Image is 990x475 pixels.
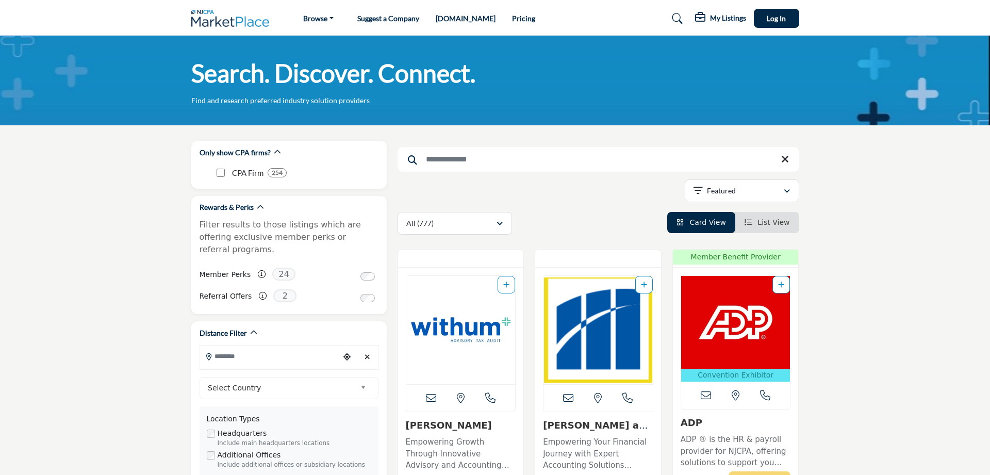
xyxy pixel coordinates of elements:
div: Clear search location [360,346,375,368]
a: Add To List [778,281,784,289]
h2: Only show CPA firms? [200,148,271,158]
a: Add To List [503,281,509,289]
span: List View [757,218,789,226]
a: Open Listing in new tab [681,276,790,382]
img: ADP [681,276,790,369]
a: Pricing [512,14,535,23]
label: Additional Offices [218,450,281,461]
h3: Withum [406,420,516,431]
a: View Card [676,218,726,226]
div: Include main headquarters locations [218,439,371,448]
p: CPA Firm: CPA Firm [232,167,263,179]
a: Empowering Your Financial Journey with Expert Accounting Solutions Specializing in accounting ser... [543,434,653,471]
span: 2 [273,289,296,302]
li: List View [735,212,799,233]
span: 24 [272,268,295,281]
p: Convention Exhibitor [683,370,788,381]
p: Find and research preferred industry solution providers [191,95,370,106]
input: Search Location [200,346,339,366]
h5: My Listings [710,13,746,23]
h3: Magone and Company, PC [543,420,653,431]
a: Search [662,10,689,27]
a: [PERSON_NAME] [406,420,492,431]
button: All (777) [398,212,512,235]
a: Open Listing in new tab [543,276,653,384]
img: Site Logo [191,10,275,27]
p: ADP ® is the HR & payroll provider for NJCPA, offering solutions to support you and your clients ... [681,434,791,469]
p: Empowering Growth Through Innovative Advisory and Accounting Solutions This forward-thinking, tec... [406,436,516,471]
p: All (777) [406,218,434,228]
p: Filter results to those listings which are offering exclusive member perks or referral programs. [200,219,378,256]
div: My Listings [695,12,746,25]
a: [DOMAIN_NAME] [436,14,496,23]
div: Location Types [207,414,371,424]
input: Switch to Referral Offers [360,294,375,302]
li: Card View [667,212,735,233]
b: 254 [272,169,283,176]
a: Suggest a Company [357,14,419,23]
a: ADP [681,417,702,428]
a: ADP ® is the HR & payroll provider for NJCPA, offering solutions to support you and your clients ... [681,431,791,469]
span: Log In [767,14,786,23]
h2: Distance Filter [200,328,247,338]
a: View List [745,218,790,226]
a: Open Listing in new tab [406,276,516,384]
p: Featured [707,186,736,196]
input: CPA Firm checkbox [217,169,225,177]
div: Include additional offices or subsidiary locations [218,461,371,470]
span: Member Benefit Provider [676,252,796,263]
h2: Rewards & Perks [200,202,254,212]
h3: ADP [681,417,791,429]
button: Log In [754,9,799,28]
span: Select Country [208,382,356,394]
label: Headquarters [218,428,267,439]
label: Member Perks [200,266,251,284]
h1: Search. Discover. Connect. [191,57,475,89]
label: Referral Offers [200,287,252,305]
a: Add To List [641,281,647,289]
div: Choose your current location [339,346,355,368]
img: Withum [406,276,516,384]
a: Browse [296,11,341,26]
img: Magone and Company, PC [543,276,653,384]
p: Empowering Your Financial Journey with Expert Accounting Solutions Specializing in accounting ser... [543,436,653,471]
input: Search Keyword [398,147,799,172]
input: Switch to Member Perks [360,272,375,281]
a: [PERSON_NAME] and Company, ... [543,420,652,442]
span: Card View [689,218,725,226]
button: Featured [685,179,799,202]
div: 254 Results For CPA Firm [268,168,287,177]
a: Empowering Growth Through Innovative Advisory and Accounting Solutions This forward-thinking, tec... [406,434,516,471]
